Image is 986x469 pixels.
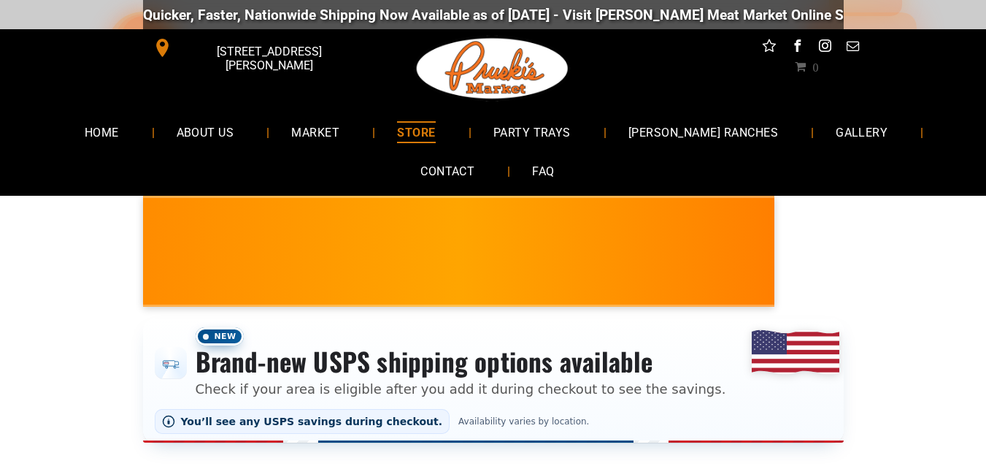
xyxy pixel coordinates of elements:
[760,37,779,59] a: Social network
[510,152,576,191] a: FAQ
[174,37,363,80] span: [STREET_ADDRESS][PERSON_NAME]
[843,37,862,59] a: email
[155,113,256,151] a: ABOUT US
[196,346,726,378] h3: Brand-new USPS shipping options available
[196,327,244,346] span: New
[787,37,806,59] a: facebook
[143,37,366,59] a: [STREET_ADDRESS][PERSON_NAME]
[181,416,443,427] span: You’ll see any USPS savings during checkout.
[471,113,593,151] a: PARTY TRAYS
[398,152,496,191] a: CONTACT
[815,37,834,59] a: instagram
[814,113,909,151] a: GALLERY
[414,29,571,108] img: Pruski-s+Market+HQ+Logo2-1920w.png
[63,113,141,151] a: HOME
[455,416,592,427] span: Availability varies by location.
[375,113,457,151] a: STORE
[196,379,726,399] p: Check if your area is eligible after you add it during checkout to see the savings.
[606,113,800,151] a: [PERSON_NAME] RANCHES
[269,113,361,151] a: MARKET
[143,319,844,443] div: Shipping options announcement
[812,61,818,72] span: 0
